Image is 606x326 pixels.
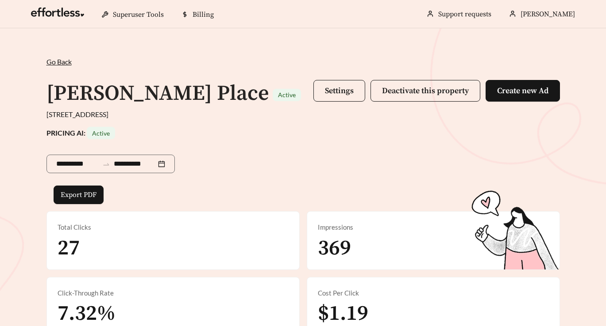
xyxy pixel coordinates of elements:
a: Support requests [438,10,491,19]
button: Export PDF [54,186,104,204]
span: Go Back [46,57,72,66]
button: Create new Ad [486,80,560,102]
span: 369 [318,235,351,262]
span: 27 [58,235,80,262]
div: Total Clicks [58,222,289,232]
span: [PERSON_NAME] [521,10,575,19]
div: Click-Through Rate [58,288,289,298]
span: Create new Ad [497,86,548,96]
span: Settings [325,86,354,96]
button: Deactivate this property [371,80,480,102]
div: [STREET_ADDRESS] [46,109,560,120]
span: to [102,160,110,168]
div: Cost Per Click [318,288,549,298]
div: Impressions [318,222,549,232]
span: Billing [193,10,214,19]
span: Deactivate this property [382,86,469,96]
h1: [PERSON_NAME] Place [46,80,269,107]
span: Active [92,129,110,137]
span: Export PDF [61,190,96,200]
span: Superuser Tools [113,10,164,19]
span: Active [278,91,296,99]
button: Settings [313,80,365,102]
span: swap-right [102,160,110,168]
strong: PRICING AI: [46,129,115,137]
